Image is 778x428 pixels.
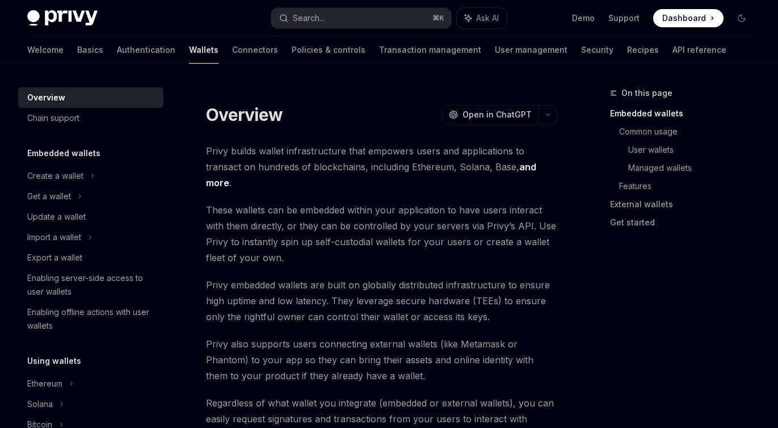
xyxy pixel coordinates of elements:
[627,36,659,64] a: Recipes
[628,159,760,177] a: Managed wallets
[619,177,760,195] a: Features
[653,9,724,27] a: Dashboard
[581,36,613,64] a: Security
[271,8,451,28] button: Search...⌘K
[610,195,760,213] a: External wallets
[77,36,103,64] a: Basics
[476,12,499,24] span: Ask AI
[27,169,83,183] div: Create a wallet
[18,108,163,128] a: Chain support
[18,207,163,227] a: Update a wallet
[206,336,558,384] span: Privy also supports users connecting external wallets (like Metamask or Phantom) to your app so t...
[18,302,163,336] a: Enabling offline actions with user wallets
[117,36,175,64] a: Authentication
[189,36,218,64] a: Wallets
[27,190,71,203] div: Get a wallet
[621,86,672,100] span: On this page
[206,277,558,325] span: Privy embedded wallets are built on globally distributed infrastructure to ensure high uptime and...
[441,105,539,124] button: Open in ChatGPT
[27,251,82,265] div: Export a wallet
[457,8,507,28] button: Ask AI
[27,230,81,244] div: Import a wallet
[27,111,79,125] div: Chain support
[628,141,760,159] a: User wallets
[18,87,163,108] a: Overview
[206,104,283,125] h1: Overview
[18,268,163,302] a: Enabling server-side access to user wallets
[18,247,163,268] a: Export a wallet
[608,12,640,24] a: Support
[27,210,86,224] div: Update a wallet
[733,9,751,27] button: Toggle dark mode
[672,36,726,64] a: API reference
[619,123,760,141] a: Common usage
[610,104,760,123] a: Embedded wallets
[27,36,64,64] a: Welcome
[27,146,100,160] h5: Embedded wallets
[27,377,62,391] div: Ethereum
[292,36,365,64] a: Policies & controls
[206,202,558,266] span: These wallets can be embedded within your application to have users interact with them directly, ...
[27,271,157,299] div: Enabling server-side access to user wallets
[293,11,325,25] div: Search...
[27,397,53,411] div: Solana
[432,14,444,23] span: ⌘ K
[572,12,595,24] a: Demo
[232,36,278,64] a: Connectors
[27,10,98,26] img: dark logo
[379,36,481,64] a: Transaction management
[462,109,532,120] span: Open in ChatGPT
[27,91,65,104] div: Overview
[662,12,706,24] span: Dashboard
[206,143,558,191] span: Privy builds wallet infrastructure that empowers users and applications to transact on hundreds o...
[27,354,81,368] h5: Using wallets
[495,36,567,64] a: User management
[610,213,760,232] a: Get started
[27,305,157,333] div: Enabling offline actions with user wallets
